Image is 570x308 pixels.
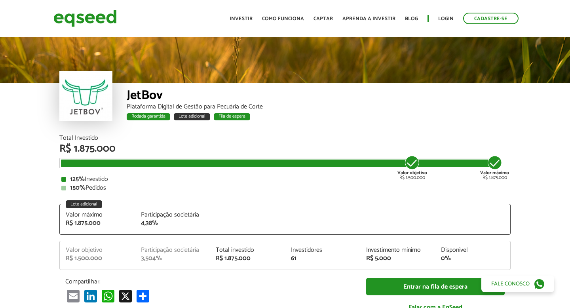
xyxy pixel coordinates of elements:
a: Blog [405,16,418,21]
div: Total investido [216,247,279,253]
strong: 150% [70,183,85,193]
strong: Valor objetivo [397,169,427,177]
a: WhatsApp [100,289,116,302]
div: Lote adicional [174,113,210,120]
p: Compartilhar: [65,278,354,285]
div: Plataforma Digital de Gestão para Pecuária de Corte [127,104,511,110]
a: Captar [313,16,333,21]
div: R$ 1.875.000 [59,144,511,154]
div: R$ 1.500.000 [66,255,129,262]
a: Fale conosco [481,276,554,292]
a: Email [65,289,81,302]
div: Fila de espera [214,113,250,120]
div: R$ 1.875.000 [216,255,279,262]
strong: Valor máximo [480,169,509,177]
a: X [118,289,133,302]
div: Rodada garantida [127,113,170,120]
a: Como funciona [262,16,304,21]
div: Total Investido [59,135,511,141]
div: Valor objetivo [66,247,129,253]
div: Valor máximo [66,212,129,218]
a: Login [438,16,454,21]
div: Lote adicional [66,200,102,208]
div: Participação societária [141,212,204,218]
div: JetBov [127,89,511,104]
div: Pedidos [61,185,509,191]
div: 4,38% [141,220,204,226]
strong: 125% [70,174,85,184]
div: Investidores [291,247,354,253]
img: EqSeed [53,8,117,29]
a: Investir [230,16,253,21]
div: R$ 5.000 [366,255,429,262]
div: Investimento mínimo [366,247,429,253]
a: Cadastre-se [463,13,519,24]
div: R$ 1.875.000 [480,155,509,180]
div: 3,504% [141,255,204,262]
div: Participação societária [141,247,204,253]
div: Investido [61,176,509,183]
a: Share [135,289,151,302]
a: Aprenda a investir [342,16,395,21]
div: Disponível [441,247,504,253]
a: Entrar na fila de espera [366,278,505,296]
div: R$ 1.875.000 [66,220,129,226]
div: 61 [291,255,354,262]
div: R$ 1.500.000 [397,155,427,180]
a: LinkedIn [83,289,99,302]
div: 0% [441,255,504,262]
